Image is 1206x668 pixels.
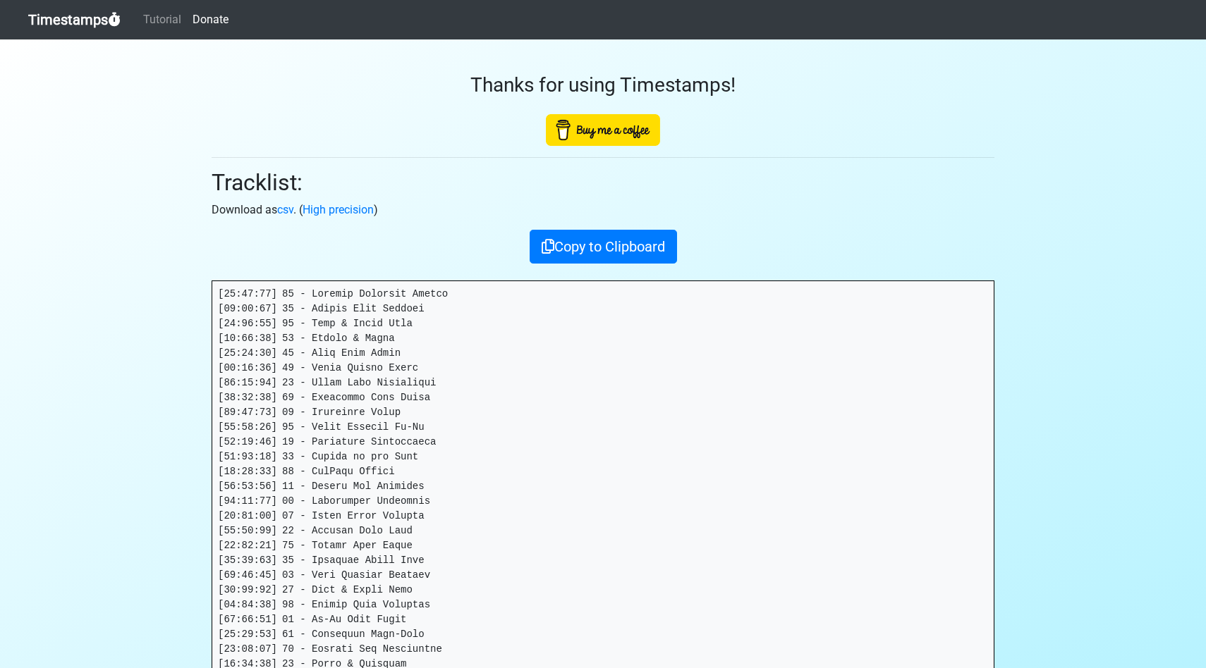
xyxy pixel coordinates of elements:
[303,203,374,216] a: High precision
[187,6,234,34] a: Donate
[277,203,293,216] a: csv
[546,114,660,146] img: Buy Me A Coffee
[530,230,677,264] button: Copy to Clipboard
[212,73,994,97] h3: Thanks for using Timestamps!
[212,169,994,196] h2: Tracklist:
[212,202,994,218] p: Download as . ( )
[28,6,121,34] a: Timestamps
[138,6,187,34] a: Tutorial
